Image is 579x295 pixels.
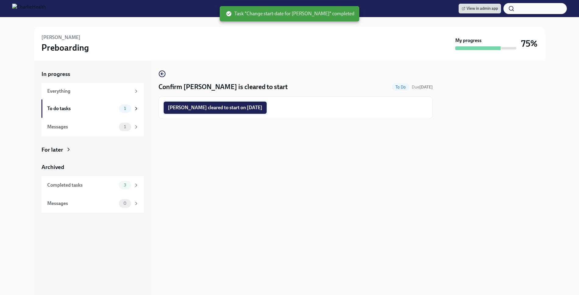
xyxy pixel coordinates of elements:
strong: My progress [455,37,481,44]
a: Archived [41,163,144,171]
a: Completed tasks3 [41,176,144,194]
strong: [DATE] [419,85,433,90]
a: View in admin app [459,4,501,13]
span: 1 [120,124,130,129]
a: To do tasks1 [41,99,144,118]
a: Messages1 [41,118,144,136]
div: For later [41,146,63,154]
a: Everything [41,83,144,99]
span: To Do [392,85,409,89]
span: Due [412,85,433,90]
img: CharlieHealth [12,4,46,13]
h6: [PERSON_NAME] [41,34,80,41]
span: September 1st, 2025 09:00 [412,84,433,90]
span: 3 [120,183,130,187]
div: Messages [47,200,116,207]
div: Messages [47,124,116,130]
div: To do tasks [47,105,116,112]
a: In progress [41,70,144,78]
h3: 75% [521,38,538,49]
a: For later [41,146,144,154]
span: 1 [120,106,130,111]
h3: Preboarding [41,42,89,53]
a: Messages0 [41,194,144,213]
button: [PERSON_NAME] cleared to start on [DATE] [164,102,267,114]
span: [PERSON_NAME] cleared to start on [DATE] [168,105,262,111]
span: 0 [120,201,130,206]
div: Everything [47,88,131,95]
div: Completed tasks [47,182,116,189]
span: View in admin app [462,5,498,12]
h4: Confirm [PERSON_NAME] is cleared to start [158,82,288,92]
span: Task "Change start-date for [PERSON_NAME]" completed [226,10,354,17]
